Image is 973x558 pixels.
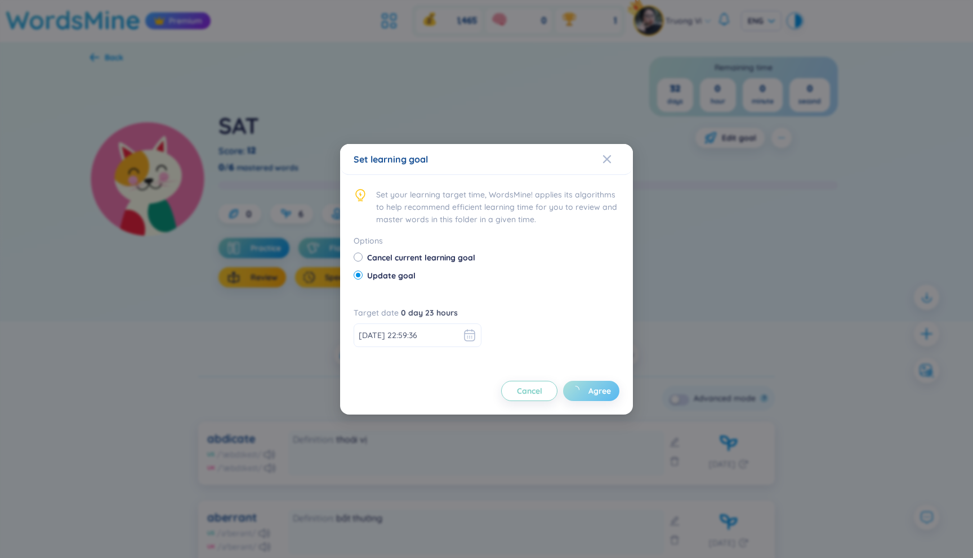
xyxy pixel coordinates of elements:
[376,188,619,226] span: Set your learning target time, WordsMine! applies its algorithms to help recommend efficient lear...
[517,385,542,397] span: Cancel
[363,251,480,264] span: Cancel current learning goal
[572,385,588,397] span: loading
[354,307,458,319] div: Target date
[359,329,461,341] input: 2025-09-13 22:59:36
[563,381,619,401] button: Agree
[588,385,611,397] span: Agree
[363,269,420,282] span: Update goal
[354,153,619,165] div: Set learning goal
[401,308,458,318] b: 0 day 23 hours
[501,381,557,401] button: Cancel
[602,144,633,174] button: Close
[354,235,383,247] label: Options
